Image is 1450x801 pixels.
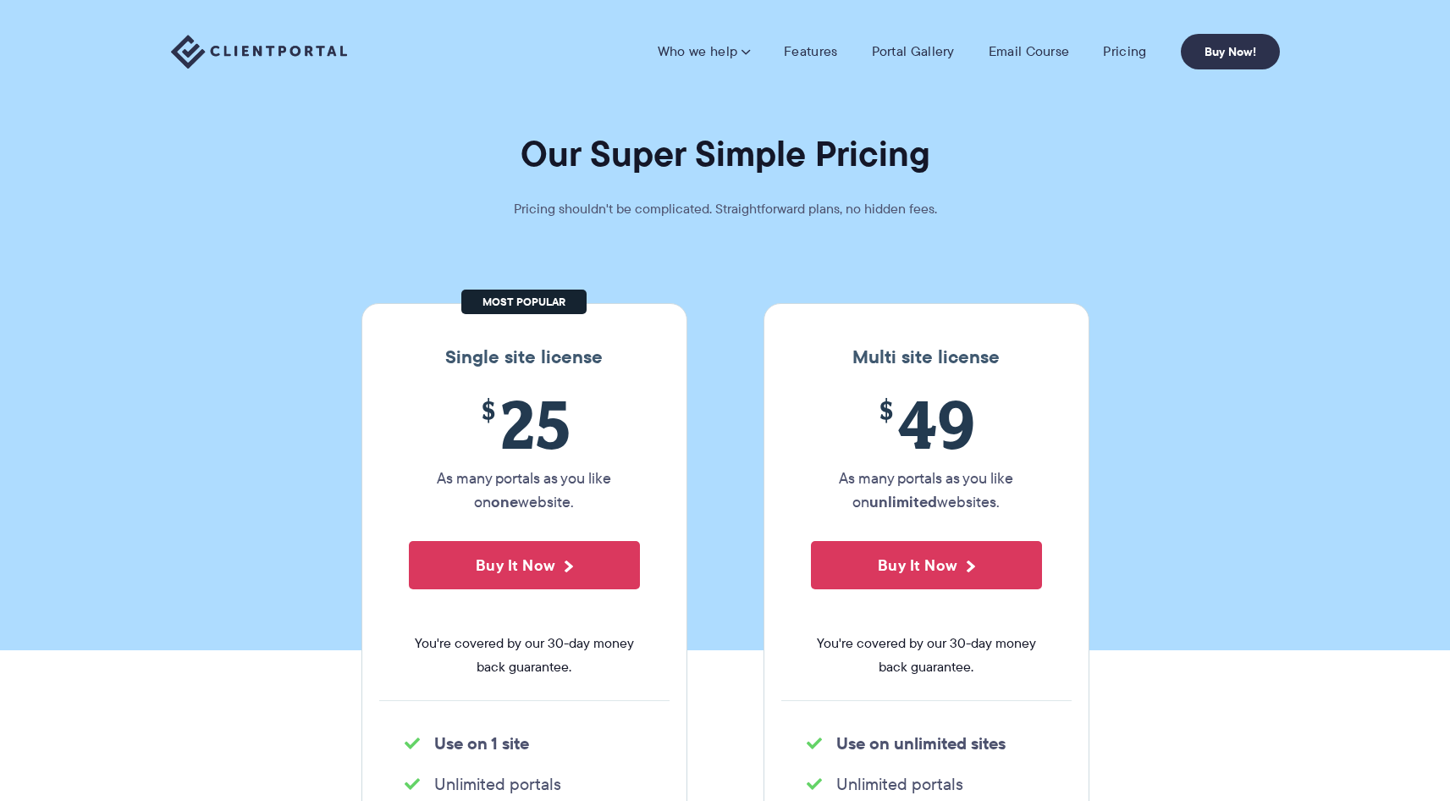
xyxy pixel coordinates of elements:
[989,43,1070,60] a: Email Course
[658,43,750,60] a: Who we help
[409,385,640,462] span: 25
[434,731,529,756] strong: Use on 1 site
[811,632,1042,679] span: You're covered by our 30-day money back guarantee.
[811,541,1042,589] button: Buy It Now
[869,490,937,513] strong: unlimited
[781,346,1072,368] h3: Multi site license
[811,385,1042,462] span: 49
[784,43,837,60] a: Features
[379,346,670,368] h3: Single site license
[409,467,640,514] p: As many portals as you like on website.
[807,772,1046,796] li: Unlimited portals
[872,43,955,60] a: Portal Gallery
[836,731,1006,756] strong: Use on unlimited sites
[491,490,518,513] strong: one
[409,632,640,679] span: You're covered by our 30-day money back guarantee.
[409,541,640,589] button: Buy It Now
[471,197,979,221] p: Pricing shouldn't be complicated. Straightforward plans, no hidden fees.
[1181,34,1280,69] a: Buy Now!
[405,772,644,796] li: Unlimited portals
[811,467,1042,514] p: As many portals as you like on websites.
[1103,43,1146,60] a: Pricing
